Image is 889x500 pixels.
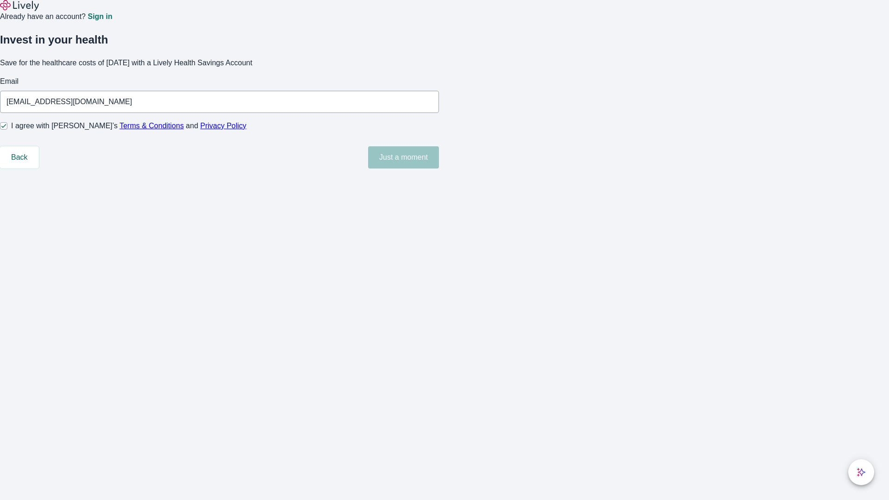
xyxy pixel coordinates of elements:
a: Sign in [88,13,112,20]
button: chat [848,459,874,485]
span: I agree with [PERSON_NAME]’s and [11,120,246,131]
a: Privacy Policy [200,122,247,130]
a: Terms & Conditions [119,122,184,130]
svg: Lively AI Assistant [857,468,866,477]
